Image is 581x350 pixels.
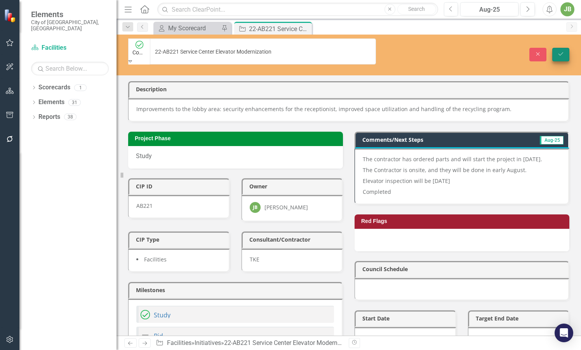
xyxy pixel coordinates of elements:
[150,38,376,64] input: This field is required
[249,24,310,34] div: 22-AB221 Service Center Elevator Modernization
[154,311,170,319] a: Study
[167,339,191,347] a: Facilities
[135,136,339,141] h3: Project Phase
[363,186,560,196] p: Completed
[363,334,380,341] span: [DATE]
[249,237,338,242] h3: Consultant/Contractor
[31,10,109,19] span: Elements
[136,86,564,92] h3: Description
[363,165,560,176] p: The Contractor is onsite, and they will be done in early August.
[38,98,64,107] a: Elements
[141,310,150,319] img: Completed
[144,256,167,263] span: Facilities
[132,49,146,56] div: Completed
[31,44,109,52] a: Facilities
[250,256,259,263] span: TKE
[136,237,225,242] h3: CIP Type
[195,339,221,347] a: Initiatives
[408,6,425,12] span: Search
[136,41,143,49] img: Completed
[555,324,573,342] div: Open Intercom Messenger
[31,19,109,32] small: City of [GEOGRAPHIC_DATA], [GEOGRAPHIC_DATA]
[540,136,564,145] span: Aug-25
[362,137,506,143] h3: Comments/Next Steps
[363,176,560,186] p: Elevator inspection will be [DATE]
[397,4,436,15] button: Search
[224,339,356,347] div: 22-AB221 Service Center Elevator Modernization
[136,202,153,209] span: AB221
[362,315,451,321] h3: Start Date
[463,5,516,14] div: Aug-25
[560,2,574,16] button: JB
[38,83,70,92] a: Scorecards
[250,202,261,213] div: JB
[476,334,494,341] span: [DATE]
[264,204,308,211] div: [PERSON_NAME]
[155,23,219,33] a: My Scorecard
[249,183,338,189] h3: Owner
[141,331,150,340] img: Not Defined
[362,266,564,272] h3: Council Schedule
[136,183,225,189] h3: CIP ID
[168,23,219,33] div: My Scorecard
[476,315,565,321] h3: Target End Date
[156,339,343,348] div: » »
[157,3,438,16] input: Search ClearPoint...
[361,218,565,224] h3: Red Flags
[460,2,518,16] button: Aug-25
[68,99,81,106] div: 31
[4,9,17,23] img: ClearPoint Strategy
[136,287,338,293] h3: Milestones
[64,114,77,120] div: 38
[363,155,560,165] p: The contractor has ordered parts and will start the project in [DATE].
[136,105,560,113] p: Improvements to the lobby area: security enhancements for the receptionist, improved space utiliz...
[74,84,87,91] div: 1
[136,152,152,160] span: Study
[31,62,109,75] input: Search Below...
[38,113,60,122] a: Reports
